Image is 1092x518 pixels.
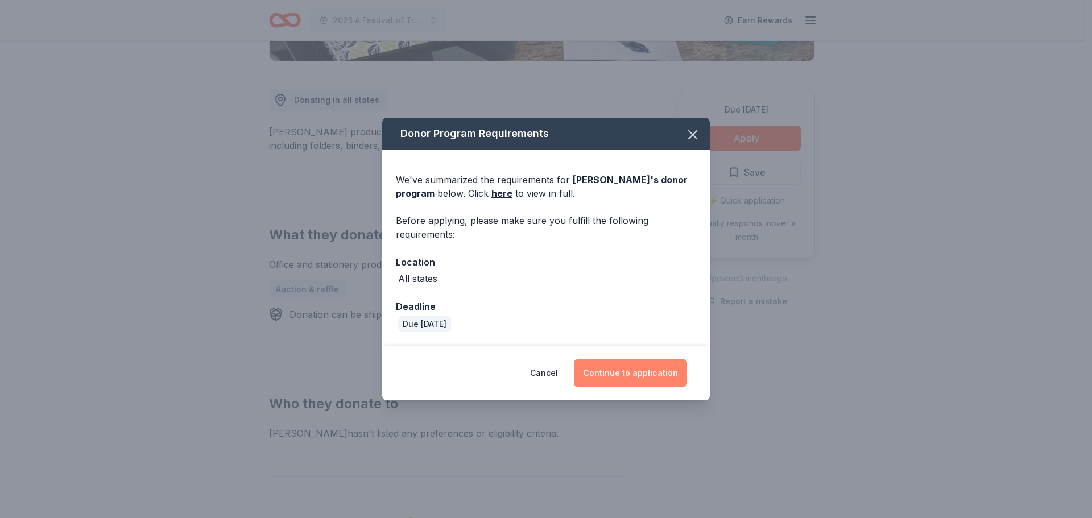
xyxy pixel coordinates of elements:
button: Continue to application [574,359,687,387]
div: All states [398,272,437,285]
div: Location [396,255,696,270]
a: here [491,187,512,200]
div: We've summarized the requirements for below. Click to view in full. [396,173,696,200]
div: Before applying, please make sure you fulfill the following requirements: [396,214,696,241]
div: Donor Program Requirements [382,118,710,150]
div: Deadline [396,299,696,314]
div: Due [DATE] [398,316,451,332]
button: Cancel [530,359,558,387]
